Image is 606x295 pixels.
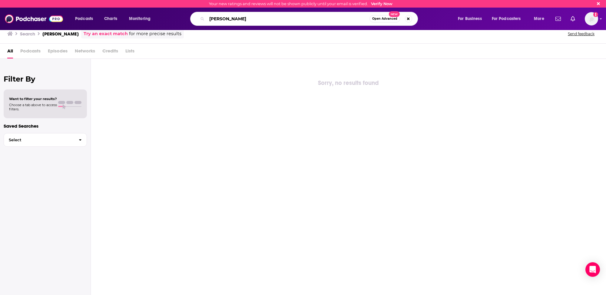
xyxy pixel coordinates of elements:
[568,14,578,24] a: Show notifications dropdown
[207,14,369,24] input: Search podcasts, credits, & more...
[129,30,181,37] span: for more precise results
[7,46,13,59] a: All
[585,262,600,277] div: Open Intercom Messenger
[104,15,117,23] span: Charts
[84,30,128,37] a: Try an exact match
[585,12,598,25] img: User Profile
[458,15,482,23] span: For Business
[102,46,118,59] span: Credits
[75,15,93,23] span: Podcasts
[125,14,158,24] button: open menu
[4,138,74,142] span: Select
[209,2,392,6] div: Your new ratings and reviews will not be shown publicly until your email is verified.
[492,15,521,23] span: For Podcasters
[48,46,68,59] span: Episodes
[129,15,151,23] span: Monitoring
[454,14,489,24] button: open menu
[369,15,400,22] button: Open AdvancedNew
[593,12,598,17] svg: Email not verified
[585,12,598,25] button: Show profile menu
[585,12,598,25] span: Logged in as BretAita
[9,97,57,101] span: Want to filter your results?
[4,123,87,129] p: Saved Searches
[389,11,400,17] span: New
[42,31,79,37] h3: [PERSON_NAME]
[371,2,392,6] a: Verify Now
[5,13,63,25] img: Podchaser - Follow, Share and Rate Podcasts
[566,31,596,36] button: Send feedback
[20,31,35,37] h3: Search
[372,17,397,20] span: Open Advanced
[20,46,41,59] span: Podcasts
[4,75,87,83] h2: Filter By
[530,14,552,24] button: open menu
[75,46,95,59] span: Networks
[488,14,530,24] button: open menu
[91,78,606,88] div: Sorry, no results found
[100,14,121,24] a: Charts
[9,103,57,111] span: Choose a tab above to access filters.
[71,14,101,24] button: open menu
[553,14,563,24] a: Show notifications dropdown
[196,12,424,26] div: Search podcasts, credits, & more...
[4,133,87,147] button: Select
[534,15,544,23] span: More
[125,46,134,59] span: Lists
